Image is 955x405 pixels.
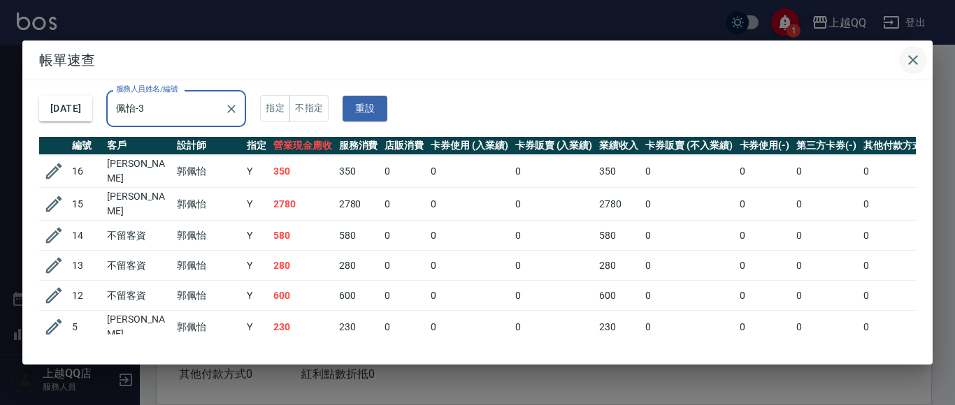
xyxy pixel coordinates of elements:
td: 郭佩怡 [173,281,243,311]
td: 2780 [596,188,642,221]
th: 編號 [69,137,103,155]
td: 280 [336,251,382,281]
td: 0 [860,311,937,344]
td: 0 [512,155,596,188]
td: 580 [336,221,382,251]
th: 指定 [243,137,270,155]
td: 0 [381,188,427,221]
th: 客戶 [103,137,173,155]
button: Clear [222,99,241,119]
td: 0 [736,188,794,221]
td: 600 [596,281,642,311]
td: 0 [381,251,427,281]
td: 580 [596,221,642,251]
td: 0 [512,251,596,281]
h2: 帳單速查 [22,40,933,80]
td: Y [243,251,270,281]
button: [DATE] [39,96,92,121]
td: 230 [596,311,642,344]
td: 14 [69,221,103,251]
td: 600 [270,281,336,311]
td: 0 [427,155,512,188]
td: 0 [427,311,512,344]
th: 第三方卡券(-) [793,137,860,155]
td: 2780 [270,188,336,221]
td: 0 [736,311,794,344]
label: 服務人員姓名/編號 [116,84,178,94]
td: 0 [793,251,860,281]
td: 0 [860,251,937,281]
th: 其他付款方式(-) [860,137,937,155]
th: 卡券使用(-) [736,137,794,155]
td: 0 [427,188,512,221]
td: 0 [860,155,937,188]
td: [PERSON_NAME] [103,155,173,188]
td: 0 [381,155,427,188]
td: 0 [736,155,794,188]
td: Y [243,311,270,344]
td: 0 [860,221,937,251]
td: 0 [642,311,735,344]
td: 0 [642,251,735,281]
td: 郭佩怡 [173,221,243,251]
td: 0 [793,311,860,344]
td: 0 [642,281,735,311]
td: 0 [381,281,427,311]
td: [PERSON_NAME] [103,188,173,221]
td: 280 [270,251,336,281]
th: 卡券使用 (入業績) [427,137,512,155]
td: 0 [642,221,735,251]
td: 2780 [336,188,382,221]
button: 指定 [260,95,290,122]
td: 0 [860,281,937,311]
td: 0 [793,281,860,311]
td: 0 [736,251,794,281]
td: 230 [336,311,382,344]
td: 5 [69,311,103,344]
td: 0 [512,221,596,251]
td: 350 [270,155,336,188]
td: 0 [427,251,512,281]
td: 0 [642,155,735,188]
td: 0 [381,311,427,344]
td: 0 [736,281,794,311]
td: 230 [270,311,336,344]
td: 0 [860,188,937,221]
td: 郭佩怡 [173,311,243,344]
td: 不留客資 [103,281,173,311]
td: 不留客資 [103,221,173,251]
th: 卡券販賣 (入業績) [512,137,596,155]
td: 0 [512,188,596,221]
th: 卡券販賣 (不入業績) [642,137,735,155]
td: 15 [69,188,103,221]
th: 業績收入 [596,137,642,155]
td: 350 [336,155,382,188]
td: 0 [381,221,427,251]
td: 580 [270,221,336,251]
td: 郭佩怡 [173,155,243,188]
th: 設計師 [173,137,243,155]
td: 0 [427,281,512,311]
th: 服務消費 [336,137,382,155]
td: 16 [69,155,103,188]
td: 600 [336,281,382,311]
td: 郭佩怡 [173,188,243,221]
th: 營業現金應收 [270,137,336,155]
td: 0 [512,281,596,311]
td: 0 [512,311,596,344]
td: 13 [69,251,103,281]
td: 0 [793,155,860,188]
td: Y [243,281,270,311]
td: 郭佩怡 [173,251,243,281]
td: 0 [427,221,512,251]
td: 12 [69,281,103,311]
td: 350 [596,155,642,188]
button: 不指定 [289,95,329,122]
td: 0 [736,221,794,251]
td: 0 [642,188,735,221]
td: Y [243,155,270,188]
td: [PERSON_NAME] [103,311,173,344]
td: 280 [596,251,642,281]
button: 重設 [343,96,387,121]
th: 店販消費 [381,137,427,155]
